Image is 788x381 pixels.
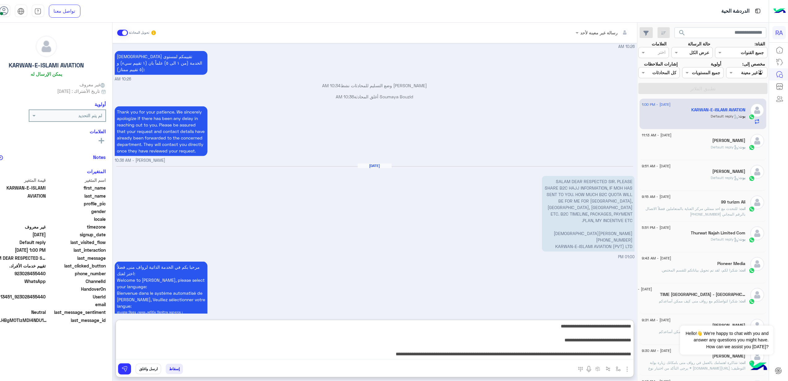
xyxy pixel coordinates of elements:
p: الدردشة الحية [721,7,749,15]
img: defaultAdmin.png [750,103,764,117]
span: Hello!👋 We're happy to chat with you and answer any questions you might have. How can we assist y... [680,326,773,355]
a: تواصل معنا [49,5,80,18]
span: بوت [739,175,746,180]
span: تاريخ الأشتراك : [DATE] [57,88,100,94]
label: أولوية [711,61,722,67]
span: شكرا لكم، لقد تم تحويل بياناتكم للقسم المختص. [662,268,740,272]
h5: 99 turizm Ali [721,199,746,205]
h6: [DATE] [358,164,392,168]
img: WhatsApp [749,175,755,182]
span: [DATE] - 9:15 AM [642,194,671,199]
h6: Notes [93,154,106,160]
span: : Default reply [711,145,739,149]
span: شكرا لتواصلكم مع رواف منى كيف ممكن أساعدكم [659,329,740,334]
label: القناة: [755,41,765,47]
span: [DATE] - 5:51 PM [642,225,671,230]
img: WhatsApp [749,268,755,274]
span: HandoverOn [47,286,106,292]
p: 2/9/2025, 10:26 AM [115,51,207,75]
span: انت [740,299,746,303]
span: ChannelId [47,278,106,285]
img: WhatsApp [749,206,755,212]
span: UserId [47,293,106,300]
img: create order [595,366,600,371]
span: اسم المتغير [47,177,106,183]
span: email [47,301,106,308]
span: [DATE] - 9:31 AM [624,286,652,292]
small: تحويل المحادثة [129,30,149,35]
span: last_message_sentiment [47,309,106,315]
p: 2/9/2025, 10:36 AM [115,106,207,156]
div: اختر [658,49,667,57]
button: ارسل واغلق [136,364,161,374]
img: WhatsApp [749,237,755,243]
img: tab [17,8,24,15]
img: WhatsApp [749,144,755,151]
span: انت [740,268,746,272]
h6: يمكن الإرسال له [31,71,62,77]
span: search [678,29,686,36]
button: تطبيق الفلاتر [638,83,768,94]
span: بوت [739,145,746,149]
a: tab [32,5,44,18]
span: timezone [47,224,106,230]
span: [DATE] - 11:13 AM [642,132,672,138]
span: [DATE] - 1:00 PM [642,102,671,107]
button: إسقاط [166,364,183,374]
h6: أولوية [95,101,106,107]
span: 10:26 AM [115,76,131,82]
span: signup_date [47,231,106,238]
img: make a call [578,367,583,372]
span: شاكرة اهتمامك بالعمل في رواف منى بامكانك زيارة بوابة التوظيف: https://haj.rawafmina.sa/jobs * يرج... [649,360,746,376]
img: defaultAdmin.png [750,134,764,148]
img: WhatsApp [749,114,755,120]
h6: المتغيرات [87,169,106,174]
img: send voice note [585,366,593,373]
span: [DATE] - 9:31 AM [642,317,671,323]
h5: KARWAN-E-ISLAMI AVIATION [692,107,746,113]
img: Logo [773,5,786,18]
h5: Ismail Saber [713,353,746,359]
span: phone_number [47,270,106,277]
span: 10:36 AM [336,94,354,99]
span: last_interaction [47,247,106,253]
h5: Al Amin Al Imam [713,138,746,143]
img: defaultAdmin.png [36,36,57,57]
img: defaultAdmin.png [750,257,764,271]
span: انت [740,206,746,211]
p: Soumaya Bouzid أغلق المحادثة [115,93,635,100]
span: last_clicked_button [47,263,106,269]
span: غير معروف [79,81,106,88]
h5: Ishaq Zai [713,169,746,174]
label: العلامات [652,41,667,47]
img: WhatsApp [749,360,755,366]
span: gender [47,208,106,215]
label: مخصص إلى: [742,61,765,67]
h5: Thurwat Najah Limited Com [691,230,746,236]
img: send message [121,366,128,372]
img: send attachment [624,366,631,373]
span: : Default reply [711,175,739,180]
img: defaultAdmin.png [750,226,764,240]
span: locale [47,216,106,222]
span: بوت [739,237,746,242]
h5: Pioneer Media [718,261,746,266]
img: defaultAdmin.png [750,349,764,363]
span: last_message [47,255,106,261]
button: search [675,27,690,41]
span: first_name [47,185,106,191]
span: للتحدث مع احد ممثلي مركز العناية بالمتعاملين فضلاً الاتصال بالرقم المجاني +9668001110605 [646,206,746,216]
img: defaultAdmin.png [750,288,764,302]
h5: KARWAN-E-ISLAMI AVIATION [9,62,84,69]
img: WhatsApp [749,298,755,305]
label: إشارات الملاحظات [644,61,678,67]
span: last_visited_flow [47,239,106,246]
div: RA [773,26,786,39]
img: Trigger scenario [606,366,611,371]
span: : Default reply [711,237,739,242]
img: defaultAdmin.png [750,195,764,209]
img: hulul-logo.png [748,356,769,378]
button: Trigger scenario [603,364,613,374]
span: 01:00 PM [618,255,635,259]
span: last_message_id [50,317,106,323]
